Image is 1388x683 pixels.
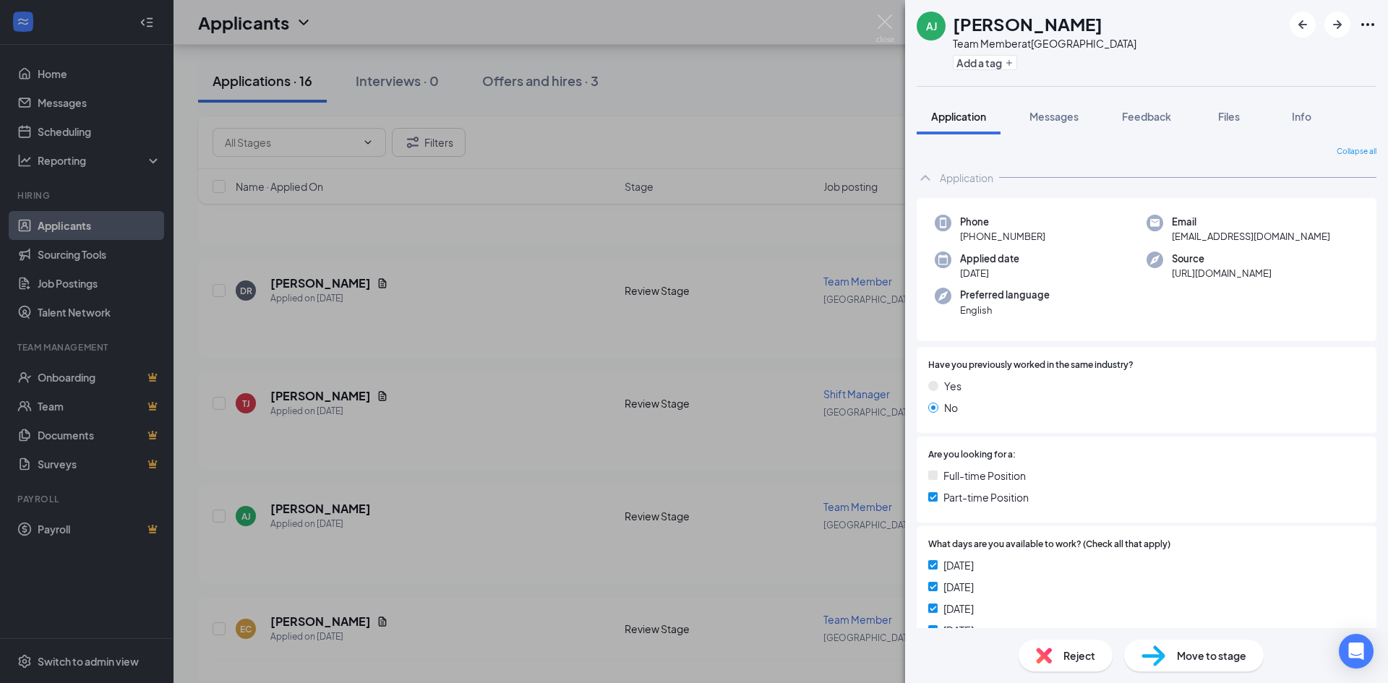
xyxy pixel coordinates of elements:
[953,55,1017,70] button: PlusAdd a tag
[1359,16,1376,33] svg: Ellipses
[1292,110,1311,123] span: Info
[943,622,974,638] span: [DATE]
[943,557,974,573] span: [DATE]
[1177,648,1246,663] span: Move to stage
[928,538,1170,551] span: What days are you available to work? (Check all that apply)
[931,110,986,123] span: Application
[960,303,1050,317] span: English
[960,229,1045,244] span: [PHONE_NUMBER]
[917,169,934,186] svg: ChevronUp
[940,171,993,185] div: Application
[1218,110,1240,123] span: Files
[960,288,1050,302] span: Preferred language
[1290,12,1316,38] button: ArrowLeftNew
[1063,648,1095,663] span: Reject
[1172,229,1330,244] span: [EMAIL_ADDRESS][DOMAIN_NAME]
[960,266,1019,280] span: [DATE]
[1337,146,1376,158] span: Collapse all
[1294,16,1311,33] svg: ArrowLeftNew
[944,400,958,416] span: No
[943,468,1026,484] span: Full-time Position
[926,19,937,33] div: AJ
[944,378,961,394] span: Yes
[960,215,1045,229] span: Phone
[943,601,974,617] span: [DATE]
[1172,266,1272,280] span: [URL][DOMAIN_NAME]
[1029,110,1079,123] span: Messages
[1339,634,1374,669] div: Open Intercom Messenger
[960,252,1019,266] span: Applied date
[953,12,1102,36] h1: [PERSON_NAME]
[1122,110,1171,123] span: Feedback
[1172,252,1272,266] span: Source
[1324,12,1350,38] button: ArrowRight
[953,36,1136,51] div: Team Member at [GEOGRAPHIC_DATA]
[928,448,1016,462] span: Are you looking for a:
[1172,215,1330,229] span: Email
[1005,59,1014,67] svg: Plus
[928,358,1134,372] span: Have you previously worked in the same industry?
[1329,16,1346,33] svg: ArrowRight
[943,579,974,595] span: [DATE]
[943,489,1029,505] span: Part-time Position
